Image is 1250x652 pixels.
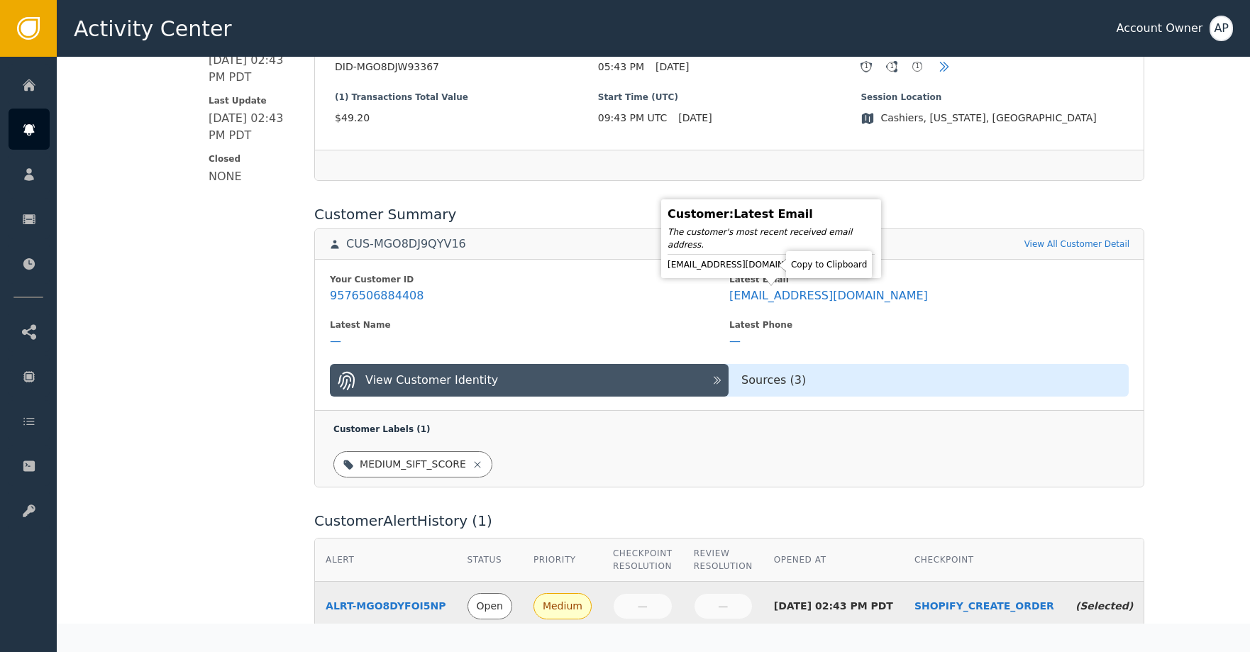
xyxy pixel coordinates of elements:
[1210,16,1233,41] button: AP
[668,206,875,223] div: Customer : Latest Email
[914,599,1054,614] a: SHOPIFY_CREATE_ORDER
[861,91,1124,104] span: Session Location
[729,273,1129,286] div: Latest Email
[209,168,242,185] div: NONE
[598,111,668,126] span: 09:43 PM UTC
[330,319,729,331] div: Latest Name
[543,599,582,614] div: Medium
[880,111,1096,126] span: Cashiers, [US_STATE], [GEOGRAPHIC_DATA]
[668,226,875,251] div: The customer's most recent received email address.
[656,60,689,74] span: [DATE]
[763,538,904,582] th: Opened At
[729,372,1129,389] div: Sources ( 3 )
[346,237,466,251] div: CUS-MGO8DJ9QYV16
[668,258,875,272] div: [EMAIL_ADDRESS][DOMAIN_NAME]
[861,62,871,72] div: 1
[333,424,430,434] span: Customer Labels ( 1 )
[326,599,446,614] a: ALRT-MGO8DYFOI5NP
[774,599,893,614] div: [DATE] 02:43 PM PDT
[729,334,741,348] div: —
[330,334,341,348] div: —
[703,599,743,614] div: —
[1024,238,1129,250] a: View All Customer Detail
[314,204,1144,225] div: Customer Summary
[209,110,294,144] div: [DATE] 02:43 PM PDT
[360,457,466,472] div: MEDIUM_SIFT_SCORE
[335,111,598,126] span: $49.20
[314,510,1144,531] div: Customer Alert History ( 1 )
[365,372,498,389] div: View Customer Identity
[330,273,729,286] div: Your Customer ID
[477,599,503,614] div: Open
[209,52,294,86] div: [DATE] 02:43 PM PDT
[209,153,294,165] span: Closed
[887,62,897,72] div: 1
[598,91,861,104] span: Start Time (UTC)
[209,94,294,107] span: Last Update
[729,319,1129,331] div: Latest Phone
[678,111,712,126] span: [DATE]
[1075,600,1133,612] span: (Selected)
[523,538,602,582] th: Priority
[74,13,232,45] span: Activity Center
[622,599,663,614] div: —
[790,255,868,275] div: Copy to Clipboard
[330,289,424,303] div: 9576506884408
[1116,20,1202,37] div: Account Owner
[598,60,644,74] span: 05:43 PM
[335,91,598,104] span: (1) Transactions Total Value
[335,60,598,74] span: DID-MGO8DJW93367
[904,538,1065,582] th: Checkpoint
[602,538,683,582] th: Checkpoint Resolution
[457,538,523,582] th: Status
[912,62,922,72] div: 1
[315,538,456,582] th: Alert
[683,538,763,582] th: Review Resolution
[729,289,928,303] div: [EMAIL_ADDRESS][DOMAIN_NAME]
[330,364,729,397] button: View Customer Identity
